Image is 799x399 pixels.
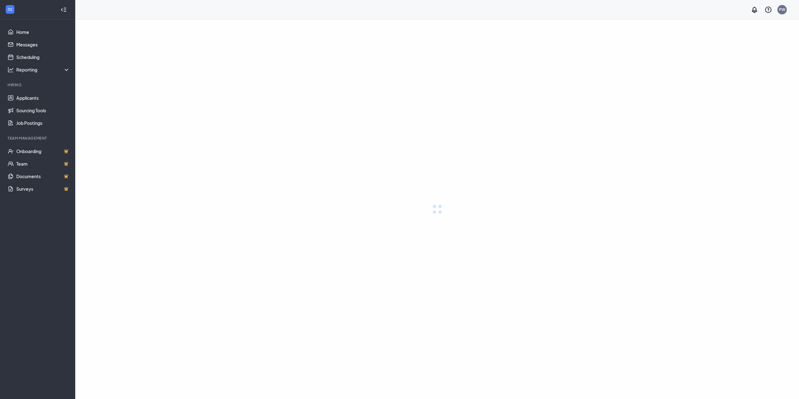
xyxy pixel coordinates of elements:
div: Reporting [16,66,70,73]
a: Messages [16,38,70,51]
a: SurveysCrown [16,183,70,195]
div: PW [779,7,785,12]
svg: Collapse [60,7,67,13]
a: DocumentsCrown [16,170,70,183]
a: Applicants [16,92,70,104]
div: Team Management [8,136,69,141]
a: OnboardingCrown [16,145,70,157]
svg: WorkstreamLogo [7,6,13,13]
a: Job Postings [16,117,70,129]
a: Home [16,26,70,38]
a: TeamCrown [16,157,70,170]
svg: QuestionInfo [765,6,772,13]
svg: Notifications [751,6,758,13]
svg: Analysis [8,66,14,73]
a: Sourcing Tools [16,104,70,117]
a: Scheduling [16,51,70,63]
div: Hiring [8,82,69,88]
